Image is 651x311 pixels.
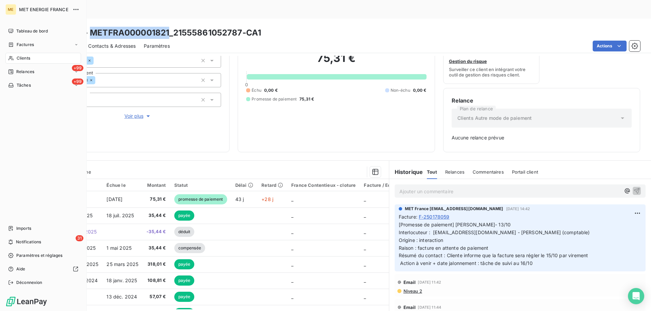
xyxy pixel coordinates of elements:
span: compensée [174,243,205,253]
span: 0,00 € [413,87,427,93]
span: 13 déc. 2024 [106,294,137,299]
span: [DATE] 11:44 [418,305,441,309]
div: France Contentieux - cloture [291,182,356,188]
span: Tableau de bord [16,28,48,34]
span: _ [364,245,366,251]
div: Délai [235,182,254,188]
span: _ [291,294,293,299]
span: 108,81 € [146,277,166,284]
span: Email [403,280,416,285]
span: F-250178059 [419,213,450,220]
span: payée [174,210,195,221]
span: Non-échu [391,87,410,93]
span: Surveiller ce client en intégrant votre outil de gestion des risques client. [449,67,534,77]
span: Factures [17,42,34,48]
div: Retard [261,182,283,188]
span: 35,44 € [146,212,166,219]
div: Échue le [106,182,138,188]
input: Ajouter une valeur [94,58,99,64]
span: Déconnexion [16,280,42,286]
div: Facture / Echéancier [364,182,410,188]
span: 43 j [235,196,244,202]
span: 35,44 € [146,245,166,251]
button: Gestion du risqueSurveiller ce client en intégrant votre outil de gestion des risques client. [443,41,540,84]
span: MET France [EMAIL_ADDRESS][DOMAIN_NAME] [405,206,504,212]
span: payée [174,275,195,286]
span: Aide [16,266,25,272]
span: Imports [16,225,31,231]
span: 57,07 € [146,293,166,300]
span: payée [174,292,195,302]
h2: 75,31 € [246,51,426,72]
div: Statut [174,182,227,188]
span: _ [364,277,366,283]
span: Tâches [17,82,31,88]
span: 31 [76,235,83,241]
span: promesse de paiement [174,194,227,204]
span: _ [364,196,366,202]
span: 75,31 € [299,96,314,102]
span: _ [291,196,293,202]
span: -35,44 € [146,228,166,235]
span: Tout [427,169,437,175]
span: Voir plus [124,113,152,119]
span: _ [364,261,366,267]
span: [DATE] [106,196,122,202]
span: +28 j [261,196,273,202]
span: Niveau 2 [403,288,422,294]
span: Email [403,305,416,310]
h6: Relance [452,96,632,105]
span: Commentaires [473,169,504,175]
button: Actions [593,41,627,51]
span: 1 mai 2025 [106,245,132,251]
span: 75,31 € [146,196,166,203]
span: Paramètres et réglages [16,252,62,259]
button: Voir plus [55,112,221,120]
span: +99 [72,65,83,71]
span: 18 juil. 2025 [106,213,134,218]
span: Clients Autre mode de paiement [457,115,532,121]
span: Relances [445,169,465,175]
span: _ [291,213,293,218]
img: Logo LeanPay [5,296,47,307]
div: Montant [146,182,166,188]
span: 25 mars 2025 [106,261,138,267]
span: _ [291,261,293,267]
span: Relances [16,69,34,75]
span: _ [291,277,293,283]
span: Contacts & Adresses [88,43,136,49]
span: +99 [72,79,83,85]
span: déduit [174,227,195,237]
span: Notifications [16,239,41,245]
span: [DATE] 11:42 [418,280,441,284]
span: _ [364,229,366,235]
input: Ajouter une valeur [95,77,101,83]
span: Gestion du risque [449,59,487,64]
span: _ [291,229,293,235]
span: [DATE] 14:42 [506,207,530,211]
span: 18 janv. 2025 [106,277,137,283]
span: 0,00 € [264,87,278,93]
span: [Promesse de paiement] [PERSON_NAME]- 13/10 Interlocuteur : [EMAIL_ADDRESS][DOMAIN_NAME] - [PERSO... [399,222,590,266]
span: _ [291,245,293,251]
span: 0 [245,82,248,87]
span: Portail client [512,169,538,175]
a: Aide [5,264,81,274]
span: Facture : [399,213,417,220]
span: _ [364,294,366,299]
span: Paramètres [144,43,170,49]
h6: Historique [389,168,423,176]
span: Aucune relance prévue [452,134,632,141]
h3: SUEZ - METFRA000001821_21555861052787-CA1 [60,27,261,39]
span: _ [364,213,366,218]
span: payée [174,259,195,269]
span: Clients [17,55,30,61]
span: Échu [252,87,261,93]
div: Open Intercom Messenger [628,288,644,304]
span: 318,01 € [146,261,166,268]
span: Promesse de paiement [252,96,297,102]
